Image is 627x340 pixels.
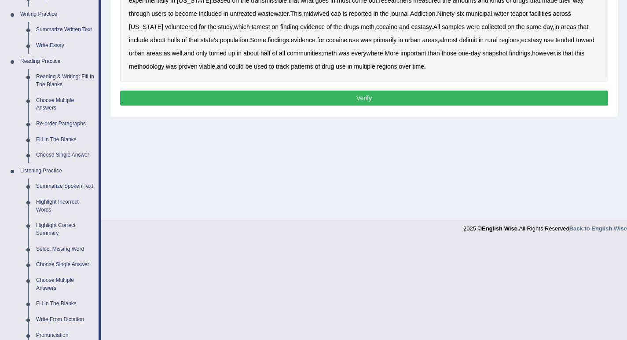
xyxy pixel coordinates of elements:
[422,37,438,44] b: areas
[188,37,198,44] b: that
[252,23,270,30] b: tamest
[164,50,170,57] b: as
[575,50,584,57] b: this
[129,63,164,70] b: methodology
[315,63,320,70] b: of
[272,23,279,30] b: on
[499,37,520,44] b: regions
[463,220,627,233] div: 2025 © All Rights Reserved
[280,23,298,30] b: finding
[373,37,396,44] b: primarily
[199,63,216,70] b: viable
[482,50,507,57] b: snapshot
[399,63,411,70] b: over
[338,50,349,57] b: was
[336,63,346,70] b: use
[561,23,576,30] b: areas
[246,63,253,70] b: be
[437,10,455,17] b: Ninety
[344,23,359,30] b: drugs
[260,50,271,57] b: half
[16,163,99,179] a: Listening Practice
[326,23,332,30] b: of
[411,23,431,30] b: ecstasy
[224,10,228,17] b: in
[494,10,509,17] b: water
[243,50,259,57] b: about
[459,37,477,44] b: delimit
[32,241,99,257] a: Select Missing Word
[230,10,256,17] b: untreated
[172,50,182,57] b: well
[361,23,374,30] b: meth
[184,50,194,57] b: and
[272,50,277,57] b: of
[317,37,324,44] b: for
[169,10,174,17] b: to
[279,50,285,57] b: all
[151,10,166,17] b: users
[458,50,469,57] b: one
[229,63,243,70] b: could
[32,38,99,54] a: Write Essay
[150,37,165,44] b: about
[175,10,197,17] b: become
[326,37,347,44] b: cocaine
[576,37,594,44] b: toward
[479,37,484,44] b: in
[287,50,322,57] b: communities
[509,50,530,57] b: findings
[220,37,249,44] b: population
[32,22,99,38] a: Summarize Written Text
[120,91,608,106] button: Verify
[354,63,375,70] b: multiple
[129,10,150,17] b: through
[442,50,457,57] b: those
[433,23,440,30] b: All
[32,312,99,328] a: Write From Dictation
[165,23,197,30] b: volunteered
[529,10,551,17] b: facilities
[199,10,222,17] b: included
[32,179,99,194] a: Summarize Spoken Text
[569,225,627,232] a: Back to English Wise
[555,37,574,44] b: tended
[268,37,289,44] b: findings
[129,23,163,30] b: [US_STATE]
[291,37,315,44] b: evidence
[471,50,481,57] b: day
[258,10,289,17] b: wastewater
[290,10,302,17] b: This
[466,23,480,30] b: were
[563,50,573,57] b: that
[234,23,250,30] b: which
[440,37,458,44] b: almost
[218,23,232,30] b: study
[481,23,506,30] b: collected
[32,93,99,116] a: Choose Multiple Answers
[32,147,99,163] a: Choose Single Answer
[343,10,347,17] b: is
[276,63,289,70] b: track
[557,50,561,57] b: is
[349,37,359,44] b: use
[578,23,588,30] b: that
[331,10,341,17] b: cab
[413,63,424,70] b: time
[217,63,227,70] b: and
[385,50,399,57] b: More
[361,37,372,44] b: was
[521,37,542,44] b: ecstasy
[291,63,313,70] b: patterns
[376,23,397,30] b: cocaine
[526,23,541,30] b: same
[349,10,372,17] b: reported
[16,7,99,22] a: Writing Practice
[16,54,99,69] a: Reading Practice
[405,37,421,44] b: urban
[179,63,198,70] b: proven
[442,23,465,30] b: samples
[32,194,99,218] a: Highlight Incorrect Words
[554,23,559,30] b: in
[147,50,162,57] b: areas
